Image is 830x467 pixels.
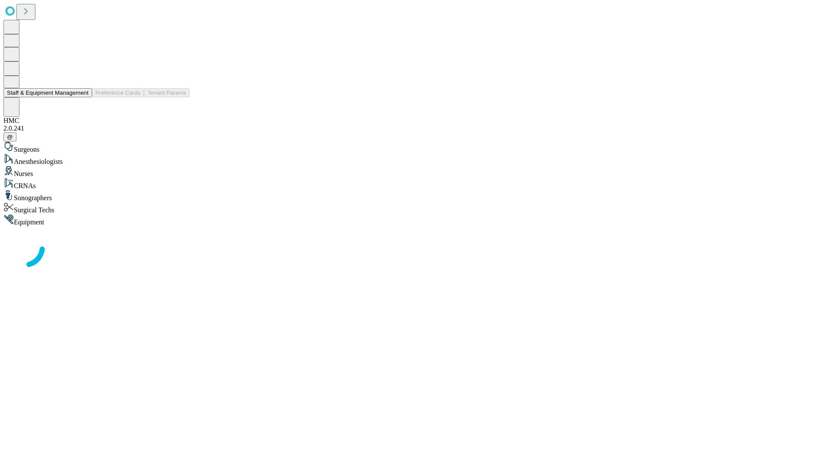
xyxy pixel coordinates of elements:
[3,166,827,178] div: Nurses
[3,202,827,214] div: Surgical Techs
[3,154,827,166] div: Anesthesiologists
[3,132,16,141] button: @
[7,134,13,140] span: @
[3,190,827,202] div: Sonographers
[3,178,827,190] div: CRNAs
[3,214,827,226] div: Equipment
[92,88,144,97] button: Preference Cards
[3,125,827,132] div: 2.0.241
[3,141,827,154] div: Surgeons
[3,88,92,97] button: Staff & Equipment Management
[144,88,190,97] button: Tenant Params
[3,117,827,125] div: HMC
